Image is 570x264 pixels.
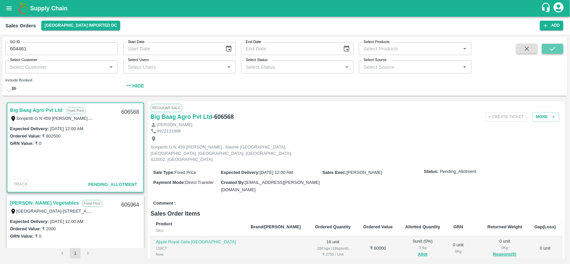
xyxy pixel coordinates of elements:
[35,234,41,239] label: ₹ 0
[5,77,118,83] div: Include Booked
[260,170,293,175] span: [DATE] 12:00 AM
[156,221,172,226] b: Product
[70,248,80,259] button: page 1
[117,104,143,120] div: 606568
[251,224,301,229] b: Brand/[PERSON_NAME]
[452,242,464,254] div: 0 unit
[535,224,556,229] b: Gap(Loss)
[42,226,56,231] label: ₹ 2000
[221,170,259,175] label: Expected Delivery :
[241,42,338,55] input: End Date
[221,180,245,185] label: Created By :
[460,63,469,71] button: Open
[347,170,382,175] span: [PERSON_NAME]
[363,224,393,229] b: Ordered Value
[185,180,214,185] span: Direct Transfer
[123,42,220,55] input: Start Date
[10,226,41,231] label: Ordered Value:
[221,180,320,192] span: [EMAIL_ADDRESS][PERSON_NAME][DOMAIN_NAME]
[424,169,439,175] label: Status:
[156,245,240,251] div: 110CT
[361,44,458,53] input: Select Products
[16,208,106,214] label: [GEOGRAPHIC_DATA]-[STREET_ADDRESS]
[361,62,458,71] input: Select Source
[117,197,143,213] div: 605964
[41,21,121,30] button: Select DC
[128,39,145,45] label: Start Date
[453,224,463,229] b: GRN
[5,21,36,30] div: Sales Orders
[10,57,37,63] label: Select Customer
[460,44,469,53] button: Open
[314,251,352,257] div: ₹ 3750 / Unit
[309,236,357,261] td: 16 unit
[340,42,353,55] button: Choose date
[153,170,175,175] label: Sale Type :
[151,112,212,121] a: Big Baag Agro Pvt Ltd
[357,236,399,261] td: ₹ 60000
[487,238,523,258] div: 0 unit
[156,251,240,257] div: New
[157,128,181,135] p: 9922131988
[1,1,17,16] button: open drawer
[10,234,34,239] label: GRN Value:
[66,107,86,114] p: Fixed Price
[5,42,118,55] input: Enter SO ID
[17,2,30,15] img: logo
[123,80,146,91] button: Hide
[418,251,428,258] button: Allot
[10,126,49,131] label: Expected Delivery :
[440,169,477,175] span: Pending_Allotment
[10,134,41,139] label: Ordered Value:
[10,106,62,114] a: Big Baag Agro Pvt Ltd
[314,245,352,251] div: 288 kgs (18kg/unit)
[488,224,522,229] b: Returned Weight
[10,199,79,207] a: [PERSON_NAME] Vegetables
[132,83,144,88] strong: Hide
[404,238,441,258] div: 0 unit ( 0 %)
[405,224,440,229] b: Allotted Quantity
[107,63,116,71] button: Open
[529,236,562,261] td: 0 unit
[153,180,185,185] label: Payment Mode :
[540,21,563,30] button: Add
[50,126,83,131] label: [DATE] 12:00 AM
[16,115,358,121] label: Sonjamb G N 459 [PERSON_NAME] , Nashik [GEOGRAPHIC_DATA], [GEOGRAPHIC_DATA], [GEOGRAPHIC_DATA], [...
[30,4,541,13] a: Supply Chain
[128,57,149,63] label: Select Users
[243,62,341,71] input: Select Status
[50,219,83,224] label: [DATE] 12:00 AM
[10,39,20,45] label: SO ID
[533,112,559,122] button: More
[553,1,565,15] div: account of current user
[151,209,562,218] h6: Sales Order Items
[343,63,351,71] button: Open
[487,245,523,251] div: 0 Kg
[125,62,223,71] input: Select Users
[153,200,176,207] label: Comment :
[156,239,240,245] p: Apple Royal Gala [GEOGRAPHIC_DATA]
[487,251,523,258] button: Reasons(0)
[10,219,49,224] label: Expected Delivery :
[156,228,240,234] div: SKU
[88,182,137,187] span: Pending_Allotment
[7,62,105,71] input: Select Customer
[222,42,235,55] button: Choose date
[10,141,34,146] label: GRN Value:
[151,144,301,163] p: Sonjamb G N 459 [PERSON_NAME] , Nashik [GEOGRAPHIC_DATA], [GEOGRAPHIC_DATA], [GEOGRAPHIC_DATA], [...
[246,57,268,63] label: Select Status
[246,39,261,45] label: End Date
[30,5,67,12] b: Supply Chain
[42,134,60,139] label: ₹ 802500
[404,245,441,251] div: 0 Kg
[212,112,234,121] h6: - 606568
[151,104,182,112] span: Regular Sale
[175,170,196,175] span: Fixed Price
[541,2,553,14] div: customer-support
[323,170,347,175] label: Sales Exec :
[364,57,387,63] label: Select Source
[315,224,351,229] b: Ordered Quantity
[82,200,102,207] p: Fixed Price
[452,248,464,254] div: 0 Kg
